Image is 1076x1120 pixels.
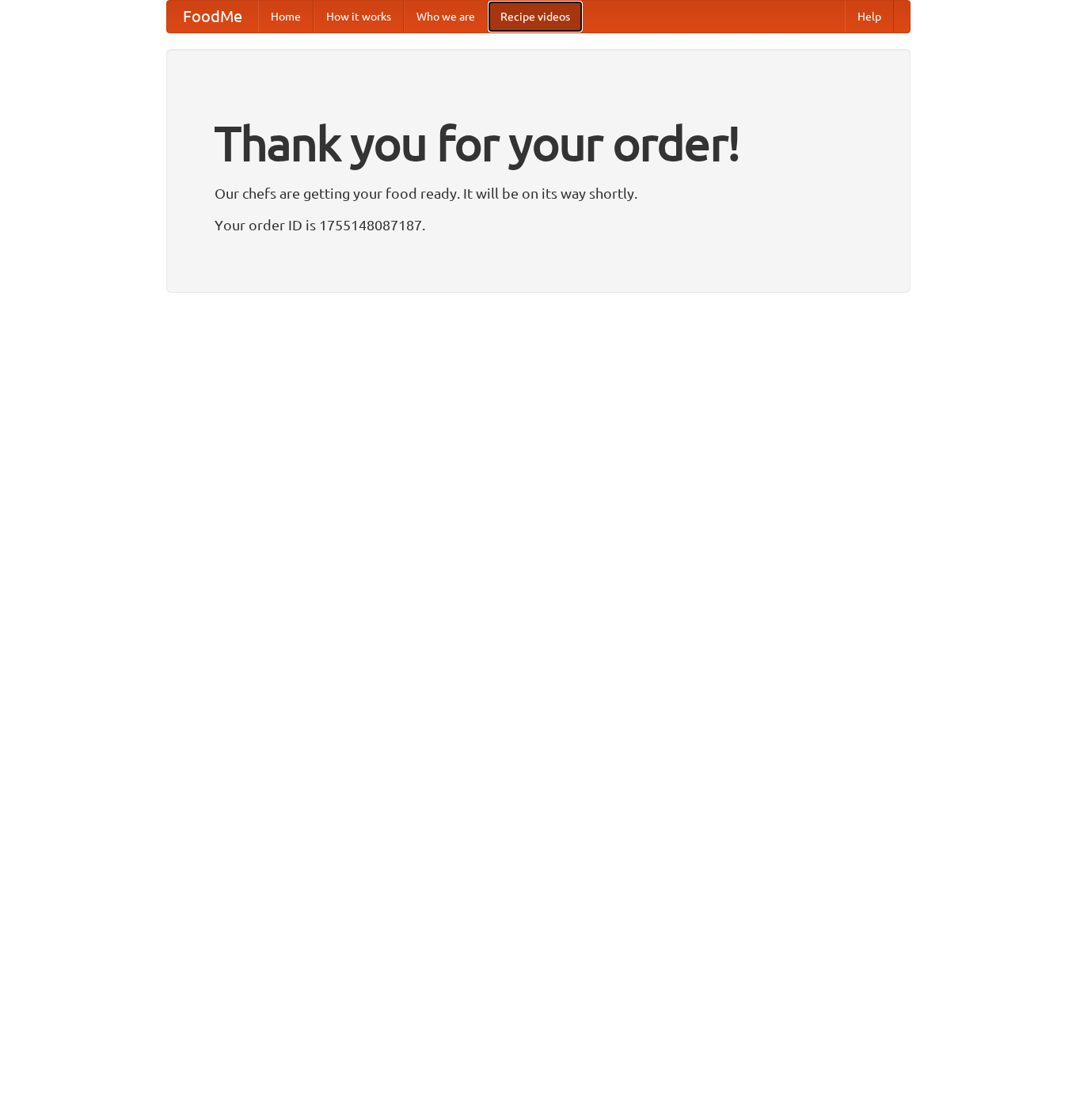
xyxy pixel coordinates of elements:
[488,1,583,32] a: Recipe videos
[404,1,488,32] a: Who we are
[215,181,862,205] p: Our chefs are getting your food ready. It will be on its way shortly.
[258,1,314,32] a: Home
[215,213,862,237] p: Your order ID is 1755148087187.
[167,1,258,32] a: FoodMe
[314,1,404,32] a: How it works
[215,105,862,181] h1: Thank you for your order!
[845,1,894,32] a: Help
